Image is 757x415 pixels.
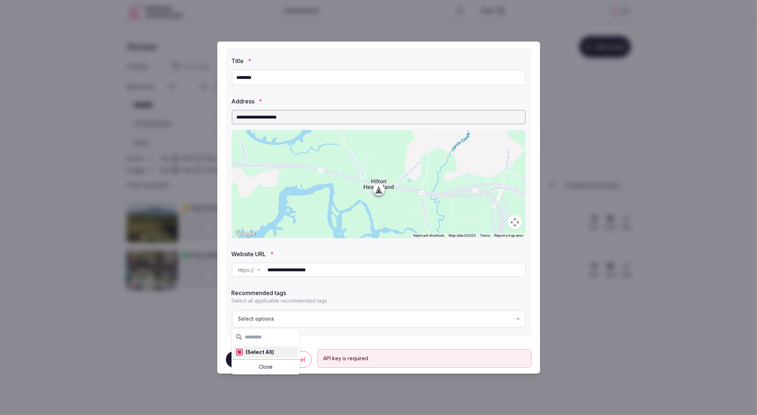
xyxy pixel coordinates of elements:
div: API key is required [324,355,525,362]
button: Keyboard shortcuts [414,233,445,238]
a: Terms [480,233,490,237]
p: Select all applicable recommended tags [232,297,526,304]
label: Website URL [232,251,526,257]
label: Address [232,98,526,104]
button: Map camera controls [508,215,522,229]
span: Select options [238,315,275,322]
label: Title [232,58,526,64]
span: Map data ©2025 [449,233,476,237]
a: Open this area in Google Maps (opens a new window) [233,229,257,238]
div: Suggestions [232,345,300,374]
a: Report a map error [495,233,524,237]
img: Google [233,229,257,238]
button: Select options [232,310,526,327]
button: Create venue [226,351,275,368]
div: Close [233,361,298,373]
label: Recommended tags [232,290,526,296]
span: (Select All) [246,349,274,356]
